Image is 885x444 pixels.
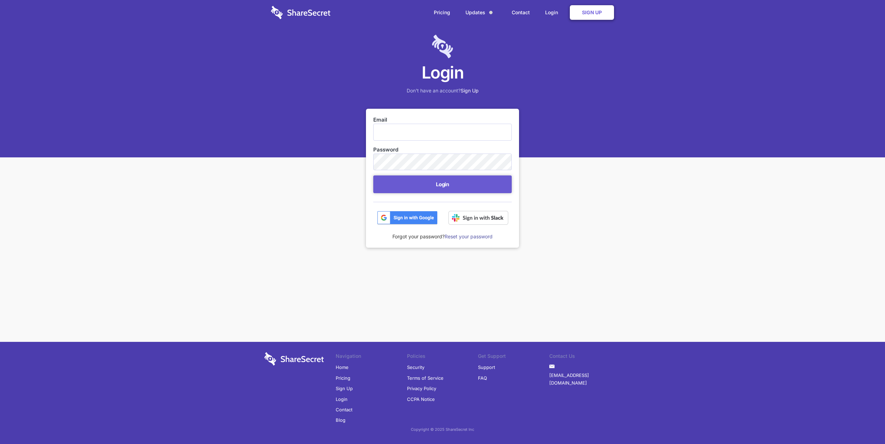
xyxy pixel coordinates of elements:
img: logo-lt-purple-60x68@2x-c671a683ea72a1d466fb5d642181eefbee81c4e10ba9aed56c8e1d7e762e8086.png [432,35,453,58]
a: Support [478,362,495,372]
a: CCPA Notice [407,394,435,404]
a: Blog [336,415,345,425]
a: Login [538,2,568,23]
div: Forgot your password? [373,225,512,240]
label: Email [373,116,512,124]
li: Navigation [336,352,407,362]
li: Contact Us [549,352,621,362]
label: Password [373,146,512,154]
button: Login [373,175,512,193]
a: Reset your password [445,233,493,239]
a: Contact [505,2,537,23]
a: FAQ [478,373,487,383]
a: [EMAIL_ADDRESS][DOMAIN_NAME] [549,370,621,388]
li: Get Support [478,352,549,362]
li: Policies [407,352,478,362]
a: Privacy Policy [407,383,436,394]
a: Sign Up [336,383,353,394]
a: Terms of Service [407,373,444,383]
a: Sign Up [570,5,614,20]
img: logo-wordmark-white-trans-d4663122ce5f474addd5e946df7df03e33cb6a1c49d2221995e7729f52c070b2.svg [271,6,330,19]
img: logo-wordmark-white-trans-d4663122ce5f474addd5e946df7df03e33cb6a1c49d2221995e7729f52c070b2.svg [264,352,324,365]
a: Sign Up [461,88,479,93]
img: Sign in with Slack [448,211,508,225]
a: Pricing [427,2,457,23]
a: Contact [336,404,352,415]
a: Security [407,362,424,372]
a: Pricing [336,373,350,383]
a: Login [336,394,348,404]
a: Home [336,362,349,372]
img: btn_google_signin_dark_normal_web@2x-02e5a4921c5dab0481f19210d7229f84a41d9f18e5bdafae021273015eeb... [377,211,438,225]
